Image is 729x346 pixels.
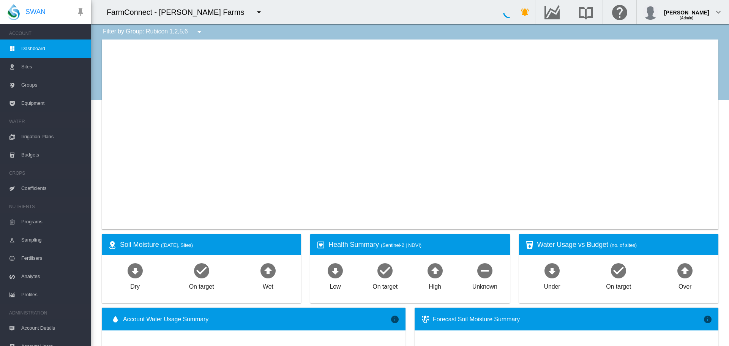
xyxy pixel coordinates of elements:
[9,115,85,128] span: WATER
[330,280,341,291] div: Low
[429,280,441,291] div: High
[433,315,703,324] div: Forecast Soil Moisture Summary
[21,94,85,112] span: Equipment
[8,4,20,20] img: SWAN-Landscape-Logo-Colour-drop.png
[123,315,390,324] span: Account Water Usage Summary
[606,280,631,291] div: On target
[251,5,267,20] button: icon-menu-down
[9,201,85,213] span: NUTRIENTS
[21,213,85,231] span: Programs
[326,261,344,280] md-icon: icon-arrow-down-bold-circle
[611,8,629,17] md-icon: Click here for help
[543,8,561,17] md-icon: Go to the Data Hub
[21,286,85,304] span: Profiles
[192,24,207,39] button: icon-menu-down
[21,249,85,267] span: Fertilisers
[21,76,85,94] span: Groups
[21,319,85,337] span: Account Details
[21,179,85,197] span: Coefficients
[372,280,398,291] div: On target
[381,242,421,248] span: (Sentinel-2 | NDVI)
[21,146,85,164] span: Budgets
[130,280,140,291] div: Dry
[703,315,712,324] md-icon: icon-information
[189,280,214,291] div: On target
[195,27,204,36] md-icon: icon-menu-down
[76,8,85,17] md-icon: icon-pin
[21,231,85,249] span: Sampling
[21,267,85,286] span: Analytes
[680,16,693,20] span: (Admin)
[390,315,399,324] md-icon: icon-information
[518,5,533,20] button: icon-bell-ring
[21,39,85,58] span: Dashboard
[25,7,46,17] span: SWAN
[107,7,251,17] div: FarmConnect - [PERSON_NAME] Farms
[111,315,120,324] md-icon: icon-water
[376,261,394,280] md-icon: icon-checkbox-marked-circle
[664,6,709,13] div: [PERSON_NAME]
[108,240,117,250] md-icon: icon-map-marker-radius
[476,261,494,280] md-icon: icon-minus-circle
[714,8,723,17] md-icon: icon-chevron-down
[21,58,85,76] span: Sites
[316,240,325,250] md-icon: icon-heart-box-outline
[259,261,277,280] md-icon: icon-arrow-up-bold-circle
[537,240,712,250] div: Water Usage vs Budget
[426,261,444,280] md-icon: icon-arrow-up-bold-circle
[9,167,85,179] span: CROPS
[328,240,503,250] div: Health Summary
[193,261,211,280] md-icon: icon-checkbox-marked-circle
[577,8,595,17] md-icon: Search the knowledge base
[9,307,85,319] span: ADMINISTRATION
[120,240,295,250] div: Soil Moisture
[676,261,694,280] md-icon: icon-arrow-up-bold-circle
[610,242,637,248] span: (no. of sites)
[421,315,430,324] md-icon: icon-thermometer-lines
[521,8,530,17] md-icon: icon-bell-ring
[254,8,264,17] md-icon: icon-menu-down
[543,261,561,280] md-icon: icon-arrow-down-bold-circle
[97,24,209,39] div: Filter by Group: Rubicon 1,2,5,6
[679,280,691,291] div: Over
[263,280,273,291] div: Wet
[643,5,658,20] img: profile.jpg
[544,280,560,291] div: Under
[525,240,534,250] md-icon: icon-cup-water
[126,261,144,280] md-icon: icon-arrow-down-bold-circle
[9,27,85,39] span: ACCOUNT
[21,128,85,146] span: Irrigation Plans
[472,280,497,291] div: Unknown
[161,242,193,248] span: ([DATE], Sites)
[609,261,628,280] md-icon: icon-checkbox-marked-circle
